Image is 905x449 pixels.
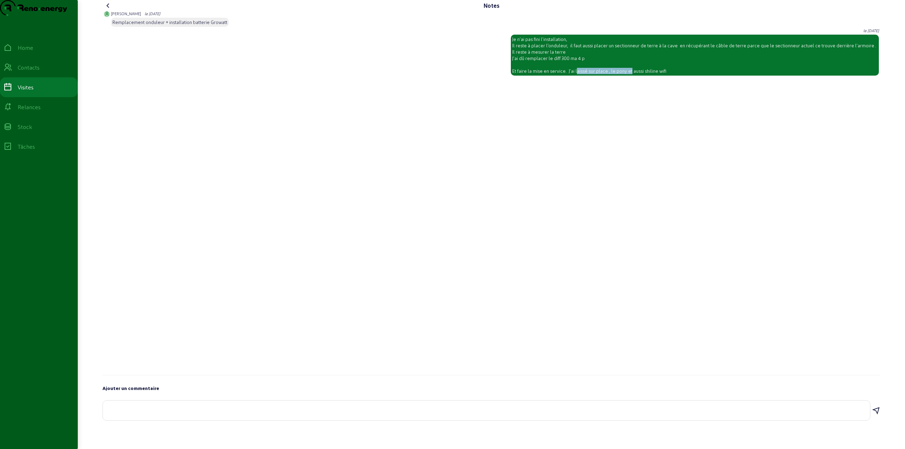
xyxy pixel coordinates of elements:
[103,384,880,392] h5: Ajouter un commentaire
[18,63,40,72] div: Contacts
[111,11,141,16] span: [PERSON_NAME]
[512,36,877,74] div: Je n’ai pas fini l’installation, Il reste à placer l’onduleur, il faut aussi placer un sectionneu...
[18,142,35,151] div: Tâches
[863,28,879,33] span: le [DATE]
[18,123,32,131] div: Stock
[112,19,227,25] div: Remplacement onduleur + installation batterie Growatt
[18,43,33,52] div: Home
[18,103,41,111] div: Relances
[145,11,160,16] span: le [DATE]
[18,83,34,91] div: Visites
[484,1,500,10] div: Notes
